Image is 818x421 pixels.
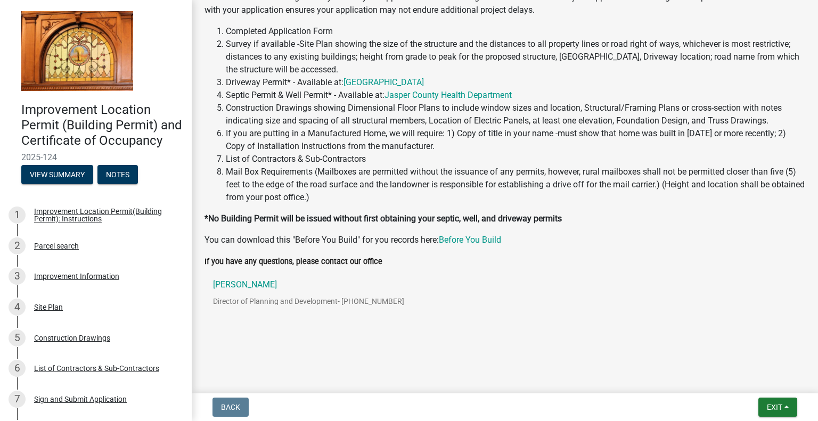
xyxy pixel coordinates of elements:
[226,76,805,89] li: Driveway Permit* - Available at:
[212,398,249,417] button: Back
[21,102,183,148] h4: Improvement Location Permit (Building Permit) and Certificate of Occupancy
[34,334,110,342] div: Construction Drawings
[9,329,26,346] div: 5
[97,171,138,180] wm-modal-confirm: Notes
[34,208,175,222] div: Improvement Location Permit(Building Permit): Instructions
[338,297,404,306] span: - [PHONE_NUMBER]
[385,90,512,100] a: Jasper County Health Department
[758,398,797,417] button: Exit
[767,403,782,411] span: Exit
[221,403,240,411] span: Back
[97,165,138,184] button: Notes
[21,165,93,184] button: View Summary
[343,77,424,87] a: [GEOGRAPHIC_DATA]
[204,258,382,266] label: If you have any questions, please contact our office
[226,38,805,76] li: Survey if available -Site Plan showing the size of the structure and the distances to all propert...
[9,360,26,377] div: 6
[204,272,805,322] a: [PERSON_NAME]Director of Planning and Development- [PHONE_NUMBER]
[21,152,170,162] span: 2025-124
[9,391,26,408] div: 7
[9,207,26,224] div: 1
[21,11,133,91] img: Jasper County, Indiana
[34,273,119,280] div: Improvement Information
[226,153,805,166] li: List of Contractors & Sub-Contractors
[439,235,501,245] a: Before You Build
[9,268,26,285] div: 3
[226,166,805,204] li: Mail Box Requirements (Mailboxes are permitted without the issuance of any permits, however, rura...
[213,280,404,289] p: [PERSON_NAME]
[34,365,159,372] div: List of Contractors & Sub-Contractors
[226,102,805,127] li: Construction Drawings showing Dimensional Floor Plans to include window sizes and location, Struc...
[21,171,93,180] wm-modal-confirm: Summary
[213,298,421,305] p: Director of Planning and Development
[226,127,805,153] li: If you are putting in a Manufactured Home, we will require: 1) Copy of title in your name -must s...
[9,299,26,316] div: 4
[34,303,63,311] div: Site Plan
[226,89,805,102] li: Septic Permit & Well Permit* - Available at:
[9,237,26,254] div: 2
[34,395,127,403] div: Sign and Submit Application
[34,242,79,250] div: Parcel search
[204,213,562,224] strong: *No Building Permit will be issued without first obtaining your septic, well, and driveway permits
[204,234,805,246] p: You can download this "Before You Build" for you records here:
[226,25,805,38] li: Completed Application Form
